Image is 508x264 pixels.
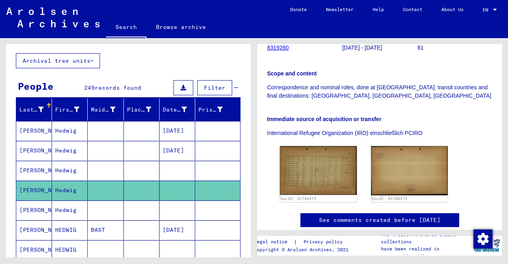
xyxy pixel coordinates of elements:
p: have been realized in partnership with [381,245,471,260]
mat-cell: [DATE] [160,141,195,160]
button: Archival tree units [16,53,100,68]
mat-cell: HEDWIG [52,240,88,260]
mat-header-cell: First Name [52,98,88,121]
div: People [18,79,54,93]
span: 249 [84,84,95,91]
span: Filter [204,84,225,91]
mat-cell: [PERSON_NAME] [16,220,52,240]
p: International Refugee Organization (IRO) einschließlich PCIRO [267,129,492,137]
button: Filter [197,80,232,95]
mat-cell: [DATE] [160,220,195,240]
div: Change consent [473,229,492,248]
a: DocID: 81788473 [371,197,407,201]
div: Place of Birth [127,103,161,116]
mat-cell: Hedwig [52,121,88,141]
mat-cell: Hedwig [52,141,88,160]
mat-cell: [PERSON_NAME] [16,141,52,160]
mat-cell: [PERSON_NAME] [16,181,52,200]
div: Last Name [19,103,54,116]
mat-cell: [PERSON_NAME] [16,121,52,141]
div: Date of Birth [163,103,197,116]
a: Legal notice [254,238,294,246]
p: The Arolsen Archives online collections [381,231,471,245]
img: yv_logo.png [472,235,502,255]
mat-header-cell: Date of Birth [160,98,195,121]
mat-header-cell: Prisoner # [195,98,240,121]
p: [DATE] - [DATE] [342,44,417,52]
div: Prisoner # [198,106,223,114]
mat-cell: [PERSON_NAME] [16,240,52,260]
mat-cell: HEDWIG [52,220,88,240]
p: Correspondence and nominal roles, done at [GEOGRAPHIC_DATA]: transit countries and final destinat... [267,83,492,100]
div: Date of Birth [163,106,187,114]
mat-header-cell: Last Name [16,98,52,121]
div: Maiden Name [91,103,125,116]
a: Search [106,17,146,38]
mat-cell: [DATE] [160,121,195,141]
p: Copyright © Arolsen Archives, 2021 [254,246,352,253]
span: records found [95,84,141,91]
div: First Name [55,103,89,116]
b: Immediate source of acquisition or transfer [267,116,381,122]
a: Privacy policy [297,238,352,246]
b: Scope and content [267,70,317,77]
mat-cell: Hedwig [52,181,88,200]
div: First Name [55,106,79,114]
span: EN [483,7,491,13]
div: Maiden Name [91,106,115,114]
img: Change consent [473,229,493,249]
img: 001.jpg [280,146,357,195]
div: Prisoner # [198,103,233,116]
a: 8319260 [267,44,289,51]
mat-cell: [PERSON_NAME] [16,161,52,180]
img: 002.jpg [371,146,448,195]
a: Browse archive [146,17,216,37]
div: Last Name [19,106,44,114]
mat-cell: Hedwig [52,200,88,220]
mat-cell: BAST [88,220,123,240]
a: DocID: 81788473 [281,197,316,201]
div: | [254,238,352,246]
mat-cell: Hedwig [52,161,88,180]
mat-header-cell: Place of Birth [124,98,160,121]
p: 81 [418,44,492,52]
img: Arolsen_neg.svg [6,8,100,27]
mat-header-cell: Maiden Name [88,98,123,121]
mat-cell: [PERSON_NAME] [16,200,52,220]
a: See comments created before [DATE] [319,216,441,224]
div: Place of Birth [127,106,151,114]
